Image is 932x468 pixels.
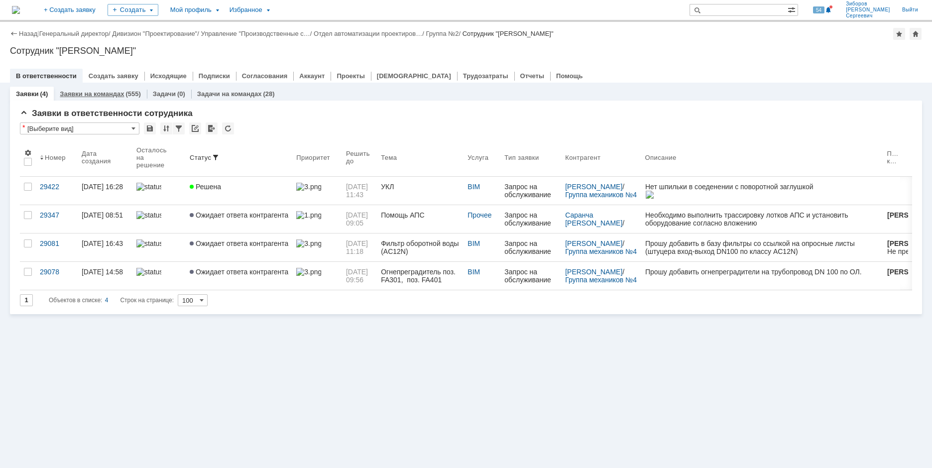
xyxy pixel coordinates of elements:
[504,268,557,284] div: Запрос на обслуживание
[44,286,90,365] li: Указать порядок вывода в ведомость материалов изометрического чертежа (до и после чего выводится)
[82,239,123,247] div: [DATE] 16:43
[910,28,922,40] div: Сделать домашней страницей
[49,294,174,306] i: Строк на странице:
[556,72,582,80] a: Помощь
[381,239,460,255] div: Фильтр оборотной воды (AC12N)
[82,183,123,191] div: [DATE] 16:28
[177,90,185,98] div: (0)
[337,72,364,80] a: Проекты
[504,183,557,199] div: Запрос на обслуживание
[381,268,460,284] div: Огнепреградитель поз. FA301, поз. FA401 (AC12N)
[190,211,288,219] span: Ожидает ответа контрагента
[887,150,900,165] div: Последний комментарий
[463,72,508,80] a: Трудозатраты
[520,72,545,80] a: Отчеты
[377,177,464,205] a: УКЛ
[89,72,138,80] a: Создать заявку
[346,183,370,199] span: [DATE] 11:43
[201,30,314,37] div: /
[846,13,890,19] span: Сергеевич
[296,183,321,191] img: 3.png
[463,30,554,37] div: Сотрудник "[PERSON_NAME]"
[36,262,78,290] a: 29078
[82,150,120,165] div: Дата создания
[173,122,185,134] div: Фильтрация...
[500,177,561,205] a: Запрос на обслуживание
[645,154,677,161] div: Описание
[565,211,622,227] a: Саранча [PERSON_NAME]
[78,138,132,177] th: Дата создания
[381,183,460,191] div: УКЛ
[186,138,292,177] th: Статус
[112,30,197,37] a: Дивизион "Проектирование"
[296,268,321,276] img: 3.png
[377,138,464,177] th: Тема
[292,138,342,177] th: Приоритет
[24,149,32,157] span: Настройки
[565,268,637,284] div: /
[893,28,905,40] div: Добавить в избранное
[24,365,90,389] li: Прислать чертёж элемента или его аналога.
[565,211,637,227] div: /
[377,262,464,290] a: Огнепреградитель поз. FA301, поз. FA401 (AC12N)
[136,268,161,276] img: statusbar-100 (1).png
[346,239,370,255] span: [DATE] 11:18
[565,268,622,276] a: [PERSON_NAME]
[12,6,20,14] a: Перейти на домашнюю страницу
[565,247,637,255] a: Группа механиков №4
[150,72,187,80] a: Исходящие
[467,211,491,219] a: Прочее
[377,205,464,233] a: Помощь АПС
[292,177,342,205] a: 3.png
[125,90,140,98] div: (555)
[24,15,90,39] li: Привести примеры РД для указанного элемента:
[561,138,641,177] th: Контрагент
[186,177,292,205] a: Решена
[160,122,172,134] div: Сортировка...
[565,191,637,199] a: Группа механиков №4
[12,6,20,14] img: logo
[467,268,480,276] a: BIM
[342,234,377,261] a: [DATE] 11:18
[132,234,186,261] a: statusbar-100 (1).png
[136,146,174,169] div: Осталось на решение
[426,30,462,37] div: /
[132,262,186,290] a: statusbar-100 (1).png
[565,183,622,191] a: [PERSON_NAME]
[813,6,824,13] span: 54
[45,154,66,161] div: Номер
[296,239,321,247] img: 3.png
[201,30,310,37] a: Управление "Производственные с…
[19,30,37,37] a: Назад
[190,268,288,276] span: Ожидает ответа контрагента
[40,239,74,247] div: 29081
[20,134,90,206] li: Нужно ли моделировать и размещать элементы крепления лотков (подвески, кронштейны и т.п.)? Если н...
[112,30,201,37] div: /
[292,234,342,261] a: 3.png
[82,211,123,219] div: [DATE] 08:51
[346,211,370,227] span: [DATE] 09:05
[82,268,123,276] div: [DATE] 14:58
[467,154,488,161] div: Услуга
[292,205,342,233] a: 1.png
[78,234,132,261] a: [DATE] 16:43
[20,71,90,134] li: Нужно ли моделировать детали поворота трассы лотков? Если нужно, то нужно указать размеры на них ...
[22,124,25,131] div: Настройки списка отличаются от сохраненных в виде
[136,183,161,191] img: statusbar-100 (1).png
[263,90,275,98] div: (28)
[500,138,561,177] th: Тип заявки
[132,138,186,177] th: Осталось на решение
[504,211,557,227] div: Запрос на обслуживание
[565,154,600,161] div: Контрагент
[199,72,230,80] a: Подписки
[144,122,156,134] div: Сохранить вид
[464,138,500,177] th: Услуга
[346,268,370,284] span: [DATE] 09:56
[24,389,90,413] li: Прислать опросный лист 33770.24.05-502б-ТХ5.ОЛ.001
[36,177,78,205] a: 29422
[500,205,561,233] a: Запрос на обслуживание
[44,198,90,254] li: Указать порядок вывода в ведомость по линиям (до и после чего выводится)
[44,254,90,286] li: Ведомость материалов изометрического чертежа
[20,206,90,318] li: На эскизе расположения оборудования АПС в помещении ЭРП рядом со шкафом 502б-ШПС показан объект (...
[381,154,397,161] div: Тема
